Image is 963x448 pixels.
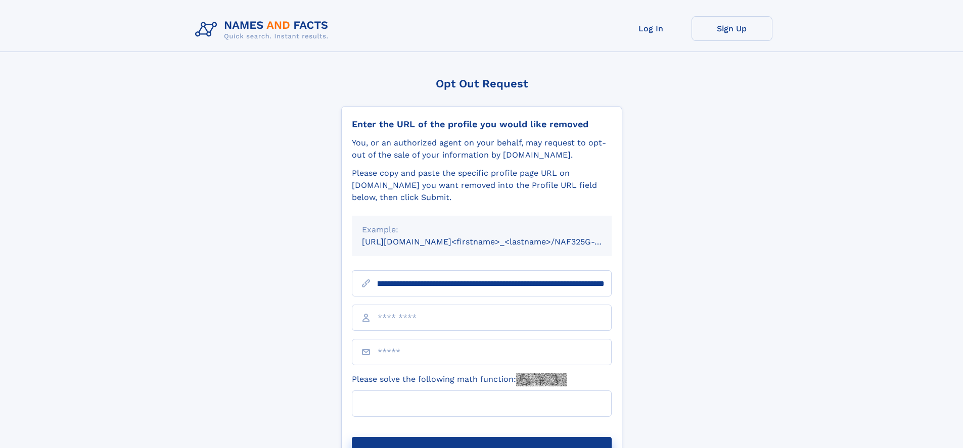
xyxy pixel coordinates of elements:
[611,16,692,41] a: Log In
[352,119,612,130] div: Enter the URL of the profile you would like removed
[692,16,772,41] a: Sign Up
[352,167,612,204] div: Please copy and paste the specific profile page URL on [DOMAIN_NAME] you want removed into the Pr...
[362,237,631,246] small: [URL][DOMAIN_NAME]<firstname>_<lastname>/NAF325G-xxxxxxxx
[362,224,602,236] div: Example:
[352,137,612,161] div: You, or an authorized agent on your behalf, may request to opt-out of the sale of your informatio...
[352,373,567,386] label: Please solve the following math function:
[191,16,337,43] img: Logo Names and Facts
[341,77,622,90] div: Opt Out Request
